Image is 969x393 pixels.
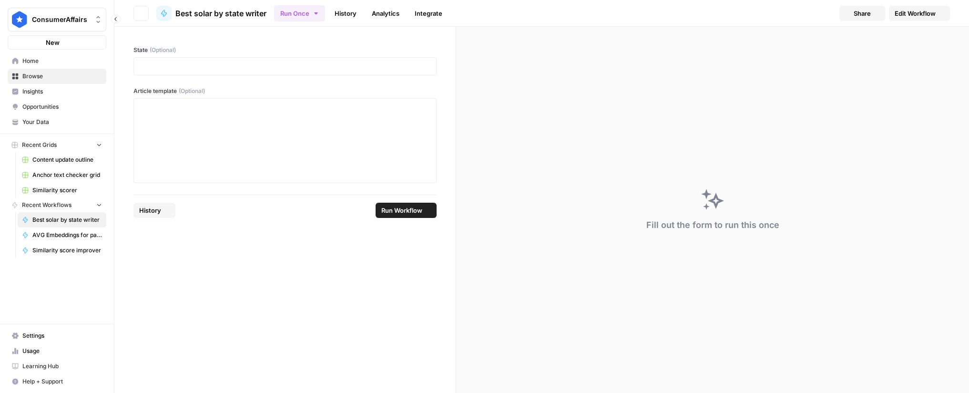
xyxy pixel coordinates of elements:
[18,152,106,167] a: Content update outline
[376,203,437,218] button: Run Workflow
[895,9,936,18] span: Edit Workflow
[32,155,102,164] span: Content update outline
[8,359,106,374] a: Learning Hub
[18,167,106,183] a: Anchor text checker grid
[854,9,871,18] span: Share
[22,362,102,371] span: Learning Hub
[32,246,102,255] span: Similarity score improver
[8,198,106,212] button: Recent Workflows
[8,114,106,130] a: Your Data
[22,103,102,111] span: Opportunities
[839,6,885,21] button: Share
[22,87,102,96] span: Insights
[22,118,102,126] span: Your Data
[32,171,102,179] span: Anchor text checker grid
[11,11,28,28] img: ConsumerAffairs Logo
[8,138,106,152] button: Recent Grids
[8,35,106,50] button: New
[22,331,102,340] span: Settings
[22,57,102,65] span: Home
[179,87,205,95] span: (Optional)
[18,228,106,243] a: AVG Embeddings for page and Target Keyword
[8,99,106,114] a: Opportunities
[366,6,405,21] a: Analytics
[175,8,266,19] span: Best solar by state writer
[156,6,266,21] a: Best solar by state writer
[46,38,60,47] span: New
[32,186,102,195] span: Similarity scorer
[18,243,106,258] a: Similarity score improver
[133,87,437,95] label: Article template
[329,6,362,21] a: History
[22,141,57,149] span: Recent Grids
[18,183,106,198] a: Similarity scorer
[133,203,175,218] button: History
[381,206,422,215] span: Run Workflow
[32,231,102,239] span: AVG Embeddings for page and Target Keyword
[409,6,448,21] a: Integrate
[274,5,325,21] button: Run Once
[22,377,102,386] span: Help + Support
[133,46,437,54] label: State
[8,343,106,359] a: Usage
[150,46,176,54] span: (Optional)
[8,69,106,84] a: Browse
[8,328,106,343] a: Settings
[22,201,71,209] span: Recent Workflows
[32,15,90,24] span: ConsumerAffairs
[22,72,102,81] span: Browse
[8,8,106,31] button: Workspace: ConsumerAffairs
[8,53,106,69] a: Home
[32,216,102,224] span: Best solar by state writer
[18,212,106,228] a: Best solar by state writer
[22,347,102,355] span: Usage
[889,6,950,21] a: Edit Workflow
[646,218,779,232] div: Fill out the form to run this once
[8,84,106,99] a: Insights
[139,206,161,215] span: History
[8,374,106,389] button: Help + Support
